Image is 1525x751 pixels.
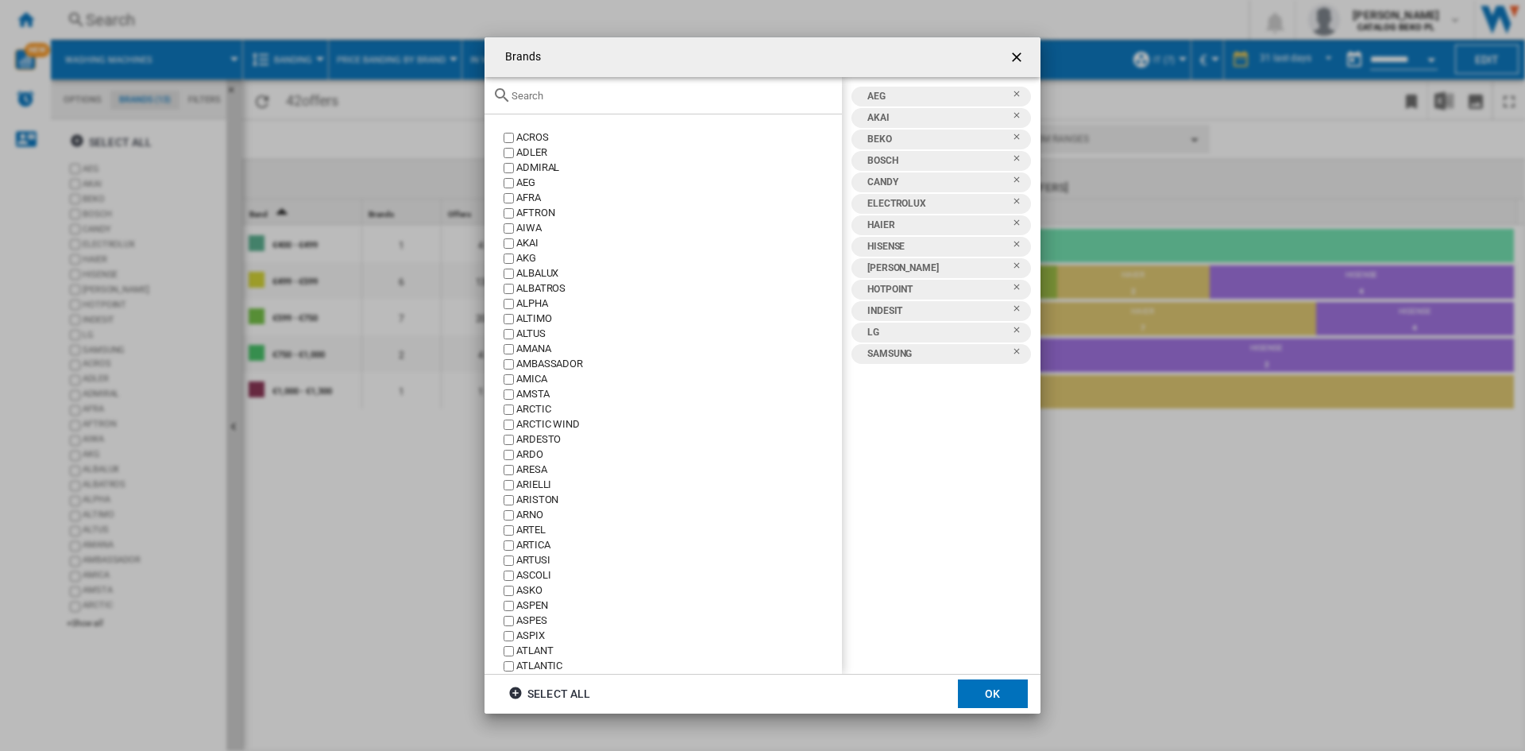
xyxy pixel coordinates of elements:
input: value.title [504,631,514,641]
div: AFTRON [516,206,842,221]
div: ASKO [516,583,842,598]
div: AMANA [516,342,842,357]
ng-md-icon: Remove [1012,175,1031,194]
ng-md-icon: Remove [1012,110,1031,130]
input: value.title [504,601,514,611]
input: value.title [504,148,514,158]
div: ARESA [516,463,842,478]
div: ARCTIC WIND [516,417,842,432]
ng-md-icon: Remove [1012,132,1031,151]
div: ALBALUX [516,266,842,281]
div: AFRA [516,191,842,206]
div: ARDESTO [516,432,842,447]
input: Search [512,90,834,102]
input: value.title [504,435,514,445]
input: value.title [504,314,514,324]
ng-md-icon: Remove [1012,325,1031,344]
h4: Brands [497,49,542,65]
div: SAMSUNG [859,344,1012,364]
input: value.title [504,661,514,672]
input: value.title [504,284,514,294]
input: value.title [504,510,514,521]
div: AEG [859,87,1012,106]
div: ARNO [516,508,842,523]
div: ACROS [516,130,842,145]
ng-md-icon: Remove [1012,218,1031,237]
div: ALPHA [516,296,842,312]
div: ALBATROS [516,281,842,296]
div: AMICA [516,372,842,387]
input: value.title [504,389,514,400]
ng-md-icon: Remove [1012,153,1031,172]
div: HISENSE [859,237,1012,257]
div: AEG [516,176,842,191]
div: ADLER [516,145,842,161]
input: value.title [504,329,514,339]
input: value.title [504,450,514,460]
div: ATLANTIC [516,659,842,674]
input: value.title [504,556,514,566]
div: LG [859,323,1012,343]
div: ASPIX [516,629,842,644]
div: ARTUSI [516,553,842,568]
div: AMBASSADOR [516,357,842,372]
div: AKG [516,251,842,266]
input: value.title [504,540,514,551]
div: AKAI [859,108,1012,128]
div: ASPES [516,614,842,629]
div: ELECTROLUX [859,194,1012,214]
input: value.title [504,405,514,415]
input: value.title [504,223,514,234]
input: value.title [504,374,514,385]
ng-md-icon: Remove [1012,239,1031,258]
div: ARISTON [516,493,842,508]
div: ATLANT [516,644,842,659]
button: OK [958,679,1028,708]
div: HAIER [859,215,1012,235]
input: value.title [504,571,514,581]
ng-md-icon: Remove [1012,89,1031,108]
input: value.title [504,359,514,370]
ng-md-icon: getI18NText('BUTTONS.CLOSE_DIALOG') [1009,49,1028,68]
input: value.title [504,616,514,626]
input: value.title [504,299,514,309]
input: value.title [504,269,514,279]
div: Select all [508,679,590,708]
input: value.title [504,465,514,475]
ng-md-icon: Remove [1012,282,1031,301]
div: ARCTIC [516,402,842,417]
div: ASPEN [516,598,842,614]
div: ALTUS [516,327,842,342]
input: value.title [504,586,514,596]
div: ARDO [516,447,842,463]
div: BOSCH [859,151,1012,171]
input: value.title [504,208,514,219]
input: value.title [504,193,514,203]
input: value.title [504,420,514,430]
input: value.title [504,344,514,354]
ng-md-icon: Remove [1012,346,1031,366]
div: HOTPOINT [859,280,1012,300]
ng-md-icon: Remove [1012,196,1031,215]
div: ARTICA [516,538,842,553]
input: value.title [504,163,514,173]
input: value.title [504,495,514,505]
div: ASCOLI [516,568,842,583]
div: ADMIRAL [516,161,842,176]
ng-md-icon: Remove [1012,261,1031,280]
div: ALTIMO [516,312,842,327]
div: CANDY [859,172,1012,192]
input: value.title [504,525,514,536]
div: [PERSON_NAME] [859,258,1012,278]
button: getI18NText('BUTTONS.CLOSE_DIALOG') [1002,41,1034,73]
input: value.title [504,178,514,188]
div: AKAI [516,236,842,251]
div: AMSTA [516,387,842,402]
button: Select all [504,679,595,708]
div: INDESIT [859,301,1012,321]
input: value.title [504,238,514,249]
div: ARTEL [516,523,842,538]
input: value.title [504,480,514,490]
ng-md-icon: Remove [1012,304,1031,323]
div: BEKO [859,130,1012,149]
